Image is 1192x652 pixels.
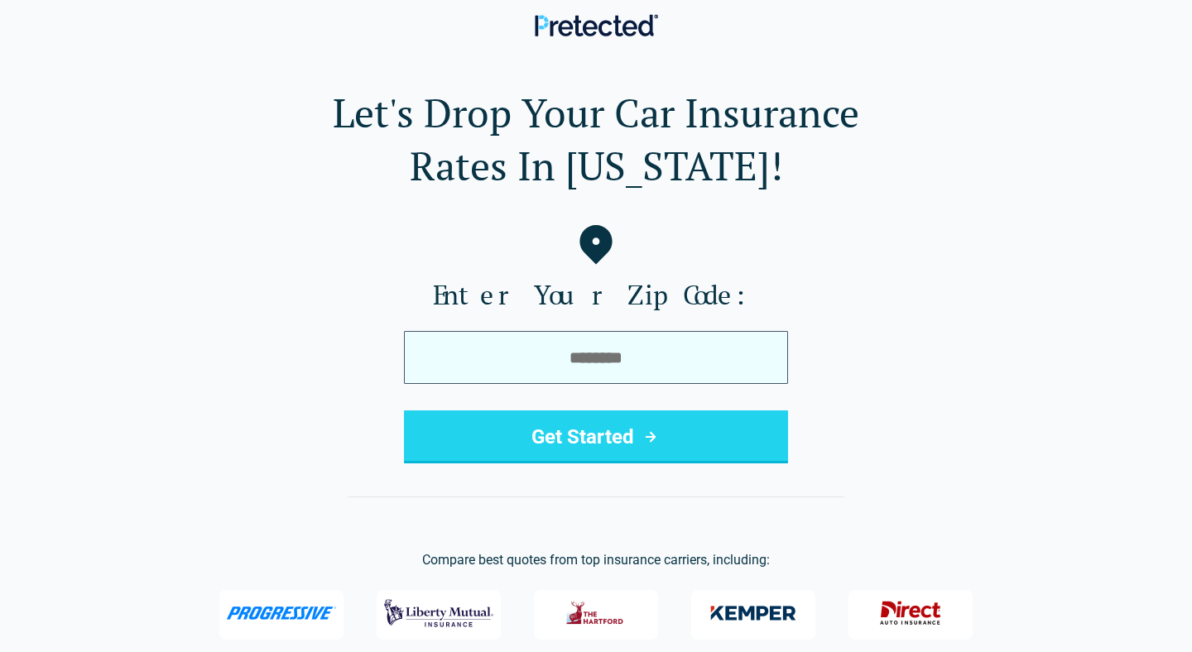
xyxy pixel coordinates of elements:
[384,592,493,635] img: Liberty Mutual
[26,86,1166,192] h1: Let's Drop Your Car Insurance Rates In [US_STATE]!
[699,592,808,635] img: Kemper
[870,592,951,635] img: Direct General
[535,14,658,36] img: Pretected
[26,550,1166,570] p: Compare best quotes from top insurance carriers, including:
[404,410,788,463] button: Get Started
[226,606,337,620] img: Progressive
[26,278,1166,311] label: Enter Your Zip Code:
[555,592,637,635] img: The Hartford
